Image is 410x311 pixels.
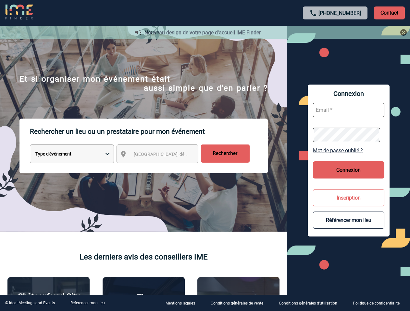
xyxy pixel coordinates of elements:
a: Politique de confidentialité [348,300,410,306]
p: Mentions légales [166,301,195,306]
p: Conditions générales de vente [211,301,263,306]
a: Mentions légales [160,300,205,306]
p: Politique de confidentialité [353,301,400,306]
a: Référencer mon lieu [70,301,105,305]
a: Conditions générales d'utilisation [274,300,348,306]
div: © Ideal Meetings and Events [5,301,55,305]
a: Conditions générales de vente [205,300,274,306]
p: Conditions générales d'utilisation [279,301,337,306]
